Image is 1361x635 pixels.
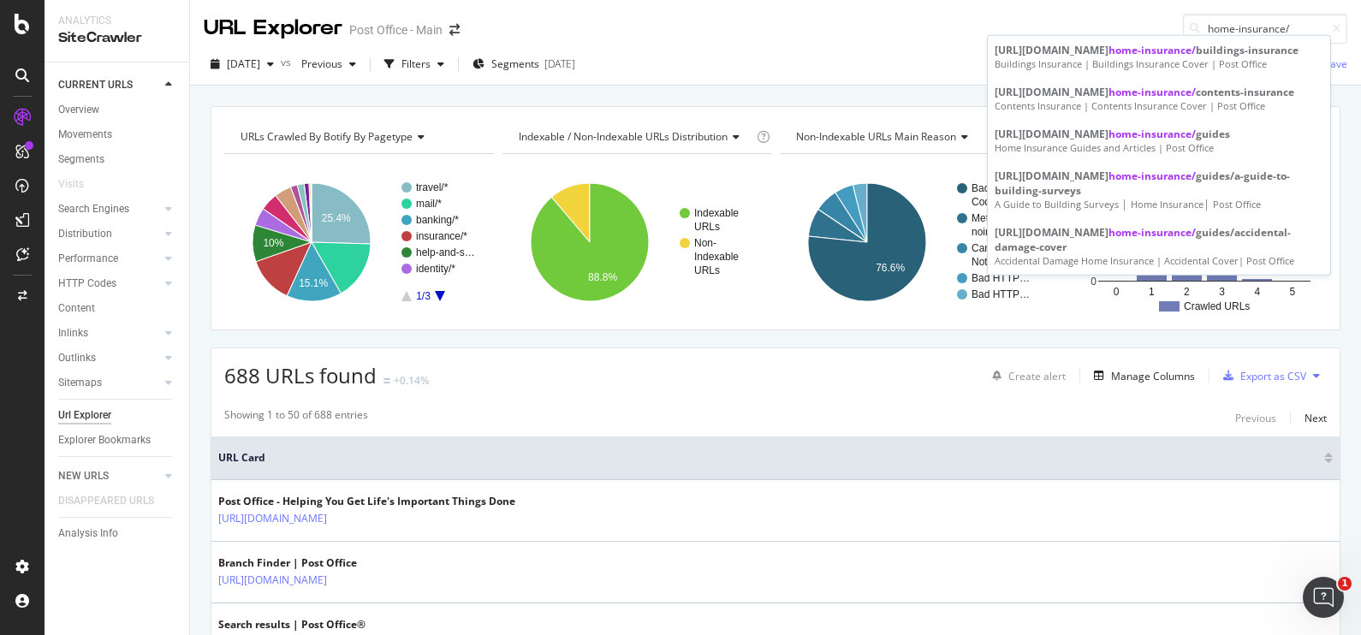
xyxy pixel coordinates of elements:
[58,525,118,543] div: Analysis Info
[58,467,109,485] div: NEW URLS
[1108,43,1196,57] span: home-insurance/
[58,374,102,392] div: Sitemaps
[58,175,84,193] div: Visits
[263,237,283,249] text: 10%
[1303,577,1344,618] iframe: Intercom live chat
[588,271,617,283] text: 88.8%
[394,373,429,388] div: +0.14%
[449,24,460,36] div: arrow-right-arrow-left
[988,36,1330,78] a: [URL][DOMAIN_NAME]home-insurance/buildings-insuranceBuildings Insurance | Buildings Insurance Cov...
[995,85,1323,99] div: [URL][DOMAIN_NAME] contents-insurance
[1111,369,1195,383] div: Manage Columns
[694,221,720,233] text: URLs
[58,407,177,424] a: Url Explorer
[322,212,351,224] text: 25.4%
[995,127,1323,141] div: [URL][DOMAIN_NAME] guides
[1254,286,1260,298] text: 4
[1235,407,1276,428] button: Previous
[58,126,112,144] div: Movements
[988,78,1330,120] a: [URL][DOMAIN_NAME]home-insurance/contents-insuranceContents Insurance | Contents Insurance Cover ...
[491,56,539,71] span: Segments
[383,378,390,383] img: Equal
[58,101,177,119] a: Overview
[58,374,160,392] a: Sitemaps
[1305,407,1327,428] button: Next
[972,272,1030,284] text: Bad HTTP…
[1108,224,1196,239] span: home-insurance/
[218,555,401,571] div: Branch Finder | Post Office
[224,168,490,317] svg: A chart.
[58,28,175,48] div: SiteCrawler
[58,431,177,449] a: Explorer Bookmarks
[1219,286,1225,298] text: 3
[204,14,342,43] div: URL Explorer
[58,275,160,293] a: HTTP Codes
[58,200,129,218] div: Search Engines
[218,494,515,509] div: Post Office - Helping You Get Life's Important Things Done
[416,290,431,302] text: 1/3
[544,56,575,71] div: [DATE]
[972,212,995,224] text: Meta
[995,168,1323,197] div: [URL][DOMAIN_NAME] guides/a-guide-to-building-surveys
[58,14,175,28] div: Analytics
[224,361,377,389] span: 688 URLs found
[281,55,294,69] span: vs
[58,76,133,94] div: CURRENT URLS
[995,224,1323,253] div: [URL][DOMAIN_NAME] guides/accidental-damage-cover
[1087,365,1195,386] button: Manage Columns
[780,168,1045,317] svg: A chart.
[972,226,1007,238] text: noindex
[58,225,112,243] div: Distribution
[1148,286,1154,298] text: 1
[972,256,1017,268] text: Not Equal
[985,362,1066,389] button: Create alert
[58,349,96,367] div: Outlinks
[299,277,328,289] text: 15.1%
[401,56,431,71] div: Filters
[58,492,154,510] div: DISAPPEARED URLS
[377,50,451,78] button: Filters
[466,50,582,78] button: Segments[DATE]
[58,175,101,193] a: Visits
[58,525,177,543] a: Analysis Info
[294,56,342,71] span: Previous
[218,617,401,632] div: Search results | Post Office®
[58,300,177,317] a: Content
[416,214,459,226] text: banking/*
[1113,286,1119,298] text: 0
[876,262,905,274] text: 76.6%
[241,129,413,144] span: URLs Crawled By Botify By pagetype
[796,129,956,144] span: Non-Indexable URLs Main Reason
[227,56,260,71] span: 2025 Sep. 22nd
[1108,85,1196,99] span: home-insurance/
[416,263,455,275] text: identity/*
[58,349,160,367] a: Outlinks
[58,225,160,243] a: Distribution
[1216,362,1306,389] button: Export as CSV
[416,181,449,193] text: travel/*
[349,21,443,39] div: Post Office - Main
[204,50,281,78] button: [DATE]
[972,288,1030,300] text: Bad HTTP…
[58,250,118,268] div: Performance
[1324,56,1347,71] div: Save
[972,196,1016,208] text: Code 301
[995,57,1323,71] div: Buildings Insurance | Buildings Insurance Cover | Post Office
[694,207,739,219] text: Indexable
[988,161,1330,217] a: [URL][DOMAIN_NAME]home-insurance/guides/a-guide-to-building-surveysA Guide to Building Surveys │ ...
[58,324,88,342] div: Inlinks
[218,450,1320,466] span: URL Card
[988,120,1330,162] a: [URL][DOMAIN_NAME]home-insurance/guidesHome Insurance Guides and Articles | Post Office
[1008,369,1066,383] div: Create alert
[1108,168,1196,182] span: home-insurance/
[1184,286,1190,298] text: 2
[1183,14,1347,44] input: Find a URL
[58,151,177,169] a: Segments
[58,300,95,317] div: Content
[988,217,1330,274] a: [URL][DOMAIN_NAME]home-insurance/guides/accidental-damage-coverAccidental Damage Home Insurance |...
[58,407,111,424] div: Url Explorer
[995,198,1323,211] div: A Guide to Building Surveys │ Home Insurance│ Post Office
[972,242,1017,254] text: Canonical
